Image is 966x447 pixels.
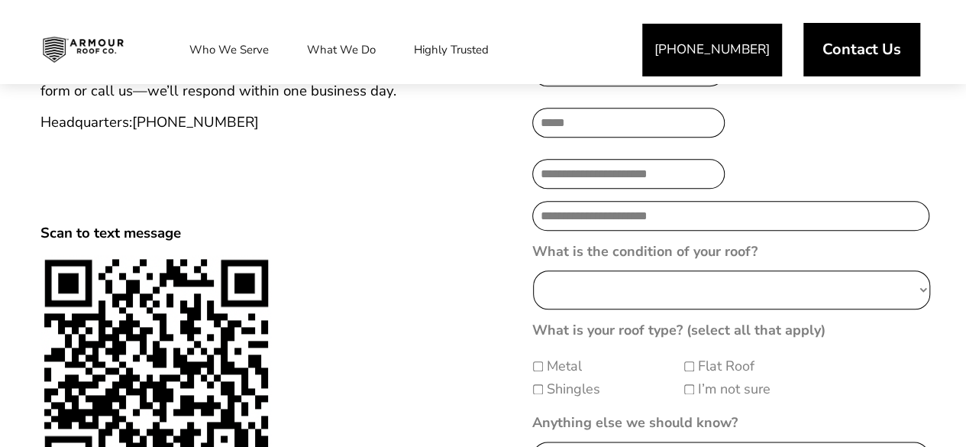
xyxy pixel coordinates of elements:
a: What We Do [292,31,391,69]
a: Who We Serve [174,31,284,69]
span: Headquarters: [40,112,259,132]
span: Contact Us [822,42,901,57]
label: I’m not sure [698,379,771,400]
a: [PHONE_NUMBER] [642,24,782,76]
a: [PHONE_NUMBER] [132,112,259,132]
a: Contact Us [803,23,920,76]
label: Shingles [547,379,600,400]
label: What is the condition of your roof? [532,243,758,261]
label: Metal [547,356,582,377]
label: Anything else we should know? [532,414,738,432]
img: Industrial and Commercial Roofing Company | Armour Roof Co. [31,31,136,69]
label: What is your roof type? (select all that apply) [532,322,825,339]
label: Flat Roof [698,356,754,377]
span: Scan to text message [40,223,181,243]
a: Highly Trusted [399,31,504,69]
